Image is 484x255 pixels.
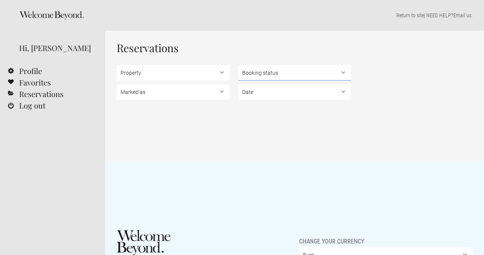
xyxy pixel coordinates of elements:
a: Email us [453,12,471,18]
select: , , , [117,84,230,100]
p: | NEED HELP? . [117,12,473,19]
h1: Reservations [117,42,473,54]
span: Change your currency [299,230,364,245]
select: , , [238,65,351,81]
div: Hi, [PERSON_NAME] [19,42,94,54]
select: , [238,84,351,100]
a: Return to site [396,12,424,18]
